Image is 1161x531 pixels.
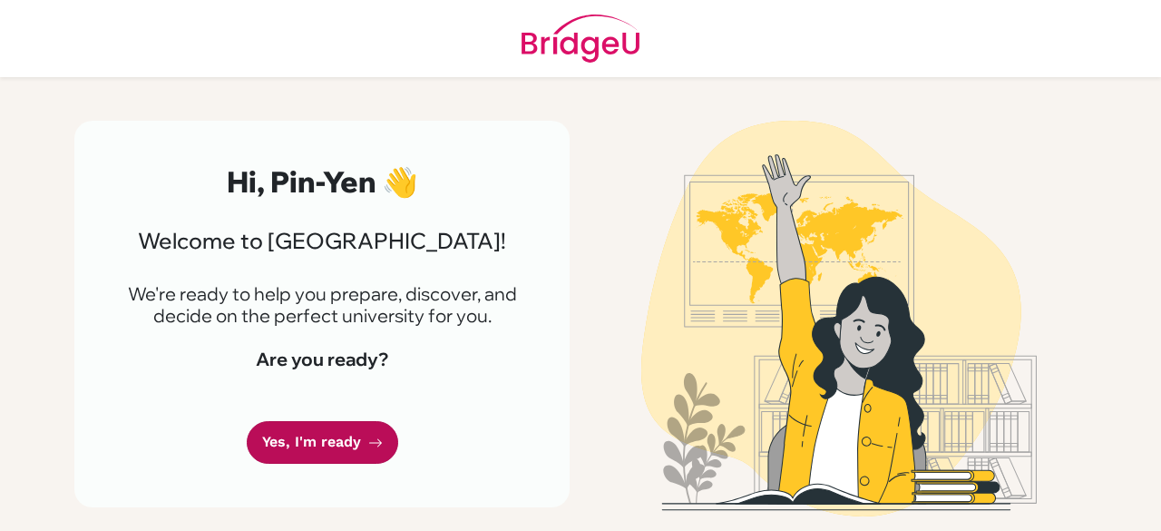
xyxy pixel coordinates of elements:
a: Yes, I'm ready [247,421,398,464]
p: We're ready to help you prepare, discover, and decide on the perfect university for you. [118,283,526,327]
h4: Are you ready? [118,349,526,370]
h2: Hi, Pin-Yen 👋 [118,164,526,199]
h3: Welcome to [GEOGRAPHIC_DATA]! [118,228,526,254]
